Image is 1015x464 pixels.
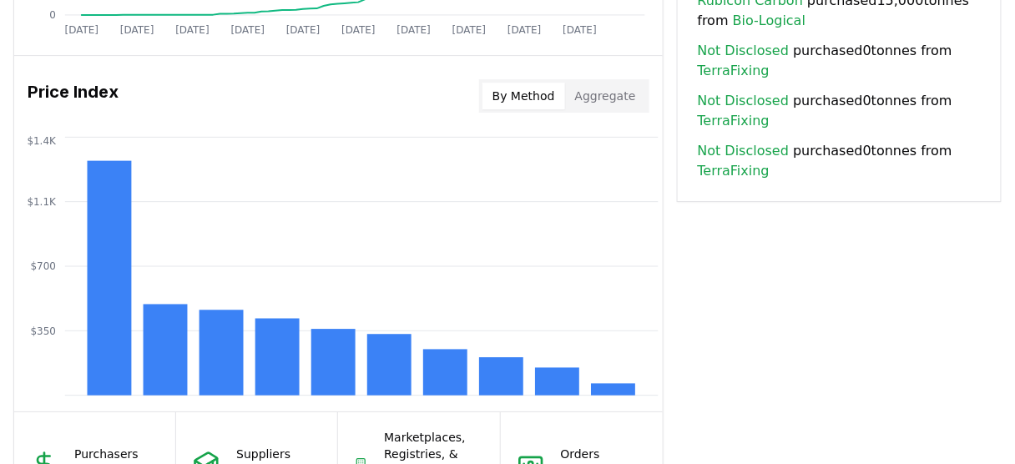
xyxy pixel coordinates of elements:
button: Aggregate [565,83,646,109]
tspan: [DATE] [175,24,209,36]
a: Not Disclosed [698,41,790,61]
h3: Price Index [28,79,119,113]
tspan: [DATE] [65,24,98,36]
tspan: $1.4K [27,135,57,147]
a: TerraFixing [698,61,770,81]
button: By Method [482,83,565,109]
a: TerraFixing [698,111,770,131]
tspan: $700 [30,260,55,272]
tspan: [DATE] [507,24,541,36]
p: Orders [561,446,600,462]
span: purchased 0 tonnes from [698,91,981,131]
a: Bio-Logical [733,11,805,31]
span: purchased 0 tonnes from [698,41,981,81]
tspan: [DATE] [341,24,375,36]
p: Suppliers [236,446,290,462]
a: TerraFixing [698,161,770,181]
tspan: $1.1K [27,196,57,208]
tspan: [DATE] [452,24,486,36]
tspan: [DATE] [563,24,596,36]
a: Not Disclosed [698,141,790,161]
tspan: [DATE] [286,24,320,36]
tspan: [DATE] [231,24,265,36]
tspan: $350 [30,325,55,337]
tspan: [DATE] [120,24,154,36]
tspan: [DATE] [397,24,431,36]
tspan: 0 [49,9,56,21]
span: purchased 0 tonnes from [698,141,981,181]
a: Not Disclosed [698,91,790,111]
p: Purchasers [74,446,139,462]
